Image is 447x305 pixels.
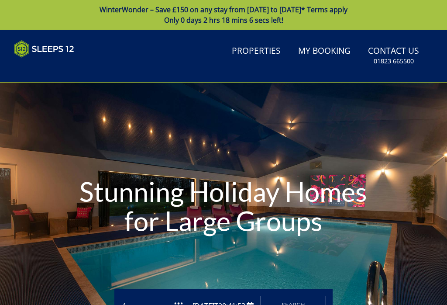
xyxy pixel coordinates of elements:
[228,42,284,61] a: Properties
[295,42,354,61] a: My Booking
[164,15,283,25] span: Only 0 days 2 hrs 18 mins 6 secs left!
[364,42,423,70] a: Contact Us01823 665500
[374,57,414,66] small: 01823 665500
[14,40,74,58] img: Sleeps 12
[10,63,101,70] iframe: Customer reviews powered by Trustpilot
[67,159,380,253] h1: Stunning Holiday Homes for Large Groups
